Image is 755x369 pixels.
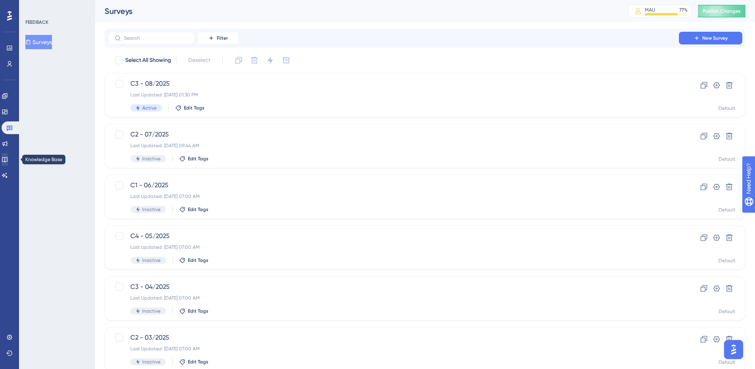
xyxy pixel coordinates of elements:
[25,19,48,25] div: FEEDBACK
[698,5,745,17] button: Publish Changes
[139,3,153,17] div: Fechar
[29,40,152,65] div: na central de recursos eu consigo colocar de alguma forma?
[23,4,35,17] img: Profile image for Diênifer
[5,3,20,18] button: go back
[188,257,208,263] span: Edit Tags
[130,333,656,342] span: C2 - 03/2025
[7,243,152,257] textarea: Envie uma mensagem...
[35,44,146,60] div: na central de recursos eu consigo colocar de alguma forma?
[198,32,238,44] button: Filter
[130,244,656,250] div: Last Updated: [DATE] 07:00 AM
[93,26,146,34] div: nossa não acredito
[184,105,205,111] span: Edit Tags
[719,156,736,162] div: Default
[645,7,655,13] div: MAU
[142,206,161,213] span: Inactive
[179,156,208,162] button: Edit Tags
[130,92,656,98] div: Last Updated: [DATE] 01:30 PM
[12,260,19,266] button: Seletor de emoji
[130,193,656,200] div: Last Updated: [DATE] 07:00 AM
[19,2,50,12] span: Need Help?
[87,21,152,39] div: nossa não acredito
[130,295,656,301] div: Last Updated: [DATE] 07:00 AM
[679,32,742,44] button: New Survey
[136,257,149,269] button: Enviar mensagem…
[35,213,146,229] div: sobre o outro ponto, tem como criar uma sugestão de melhoria para isso?
[130,346,656,352] div: Last Updated: [DATE] 07:00 AM
[6,21,152,40] div: Bruna diz…
[142,359,161,365] span: Inactive
[719,207,736,213] div: Default
[188,308,208,314] span: Edit Tags
[130,142,656,149] div: Last Updated: [DATE] 09:44 AM
[188,56,210,65] span: Deselect
[179,257,208,263] button: Edit Tags
[38,10,108,18] p: Ativo(a) nos últimos 15min
[29,209,152,234] div: sobre o outro ponto, tem como criar uma sugestão de melhoria para isso?
[130,79,656,88] span: C3 - 08/2025
[679,7,688,13] div: 77 %
[719,258,736,264] div: Default
[130,130,656,139] span: C2 - 07/2025
[124,35,188,41] input: Search
[6,209,152,240] div: Bruna diz…
[105,6,608,17] div: Surveys
[188,206,208,213] span: Edit Tags
[142,308,161,314] span: Inactive
[13,76,124,91] div: Sim, você pode habilitar a IA para aparecer na sua Central de Recursos:
[722,338,745,361] iframe: UserGuiding AI Assistant Launcher
[702,35,728,41] span: New Survey
[719,105,736,111] div: Default
[6,71,130,202] div: Sim, você pode habilitar a IA para aparecer na sua Central de Recursos:
[179,206,208,213] button: Edit Tags
[25,260,31,266] button: Seletor de Gif
[719,359,736,365] div: Default
[188,359,208,365] span: Edit Tags
[6,40,152,71] div: Bruna diz…
[6,71,152,209] div: Diênifer diz…
[125,56,171,65] span: Select All Showing
[179,308,208,314] button: Edit Tags
[181,53,218,67] button: Deselect
[719,308,736,315] div: Default
[179,359,208,365] button: Edit Tags
[38,4,63,10] h1: Diênifer
[130,231,656,241] span: C4 - 05/2025
[6,240,152,275] div: Diênifer diz…
[25,35,52,49] button: Surveys
[38,260,44,266] button: Carregar anexo
[142,156,161,162] span: Inactive
[6,240,83,258] div: Claro! Vou fazer isso 😊
[142,105,157,111] span: Active
[217,35,228,41] span: Filter
[142,257,161,263] span: Inactive
[703,8,741,14] span: Publish Changes
[130,181,656,190] span: C1 - 06/2025
[130,282,656,292] span: C3 - 04/2025
[188,156,208,162] span: Edit Tags
[175,105,205,111] button: Edit Tags
[124,3,139,18] button: Início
